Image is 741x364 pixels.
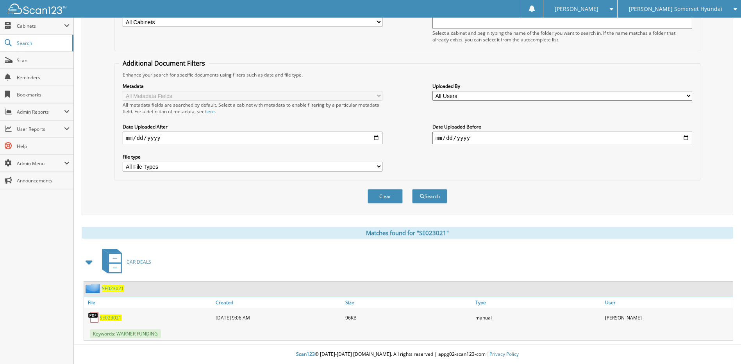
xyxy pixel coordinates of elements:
[17,126,64,132] span: User Reports
[214,297,343,308] a: Created
[205,108,215,115] a: here
[432,83,692,89] label: Uploaded By
[17,177,70,184] span: Announcements
[343,310,473,325] div: 96KB
[119,71,696,78] div: Enhance your search for specific documents using filters such as date and file type.
[432,30,692,43] div: Select a cabinet and begin typing the name of the folder you want to search in. If the name match...
[702,327,741,364] iframe: Chat Widget
[8,4,66,14] img: scan123-logo-white.svg
[432,123,692,130] label: Date Uploaded Before
[296,351,315,357] span: Scan123
[123,102,382,115] div: All metadata fields are searched by default. Select a cabinet with metadata to enable filtering b...
[603,297,733,308] a: User
[102,285,124,292] a: SE023021
[17,40,68,46] span: Search
[432,132,692,144] input: end
[17,160,64,167] span: Admin Menu
[555,7,598,11] span: [PERSON_NAME]
[17,23,64,29] span: Cabinets
[82,227,733,239] div: Matches found for "SE023021"
[473,297,603,308] a: Type
[412,189,447,203] button: Search
[368,189,403,203] button: Clear
[88,312,100,323] img: PDF.png
[90,329,161,338] span: Keywords: WARNER FUNDING
[17,74,70,81] span: Reminders
[214,310,343,325] div: [DATE] 9:06 AM
[84,297,214,308] a: File
[123,132,382,144] input: start
[629,7,722,11] span: [PERSON_NAME] Somerset Hyundai
[473,310,603,325] div: manual
[97,246,151,277] a: CAR DEALS
[100,314,121,321] a: SE023021
[127,259,151,265] span: CAR DEALS
[17,91,70,98] span: Bookmarks
[86,284,102,293] img: folder2.png
[343,297,473,308] a: Size
[489,351,519,357] a: Privacy Policy
[17,57,70,64] span: Scan
[17,109,64,115] span: Admin Reports
[123,123,382,130] label: Date Uploaded After
[123,153,382,160] label: File type
[603,310,733,325] div: [PERSON_NAME]
[123,83,382,89] label: Metadata
[17,143,70,150] span: Help
[119,59,209,68] legend: Additional Document Filters
[74,345,741,364] div: © [DATE]-[DATE] [DOMAIN_NAME]. All rights reserved | appg02-scan123-com |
